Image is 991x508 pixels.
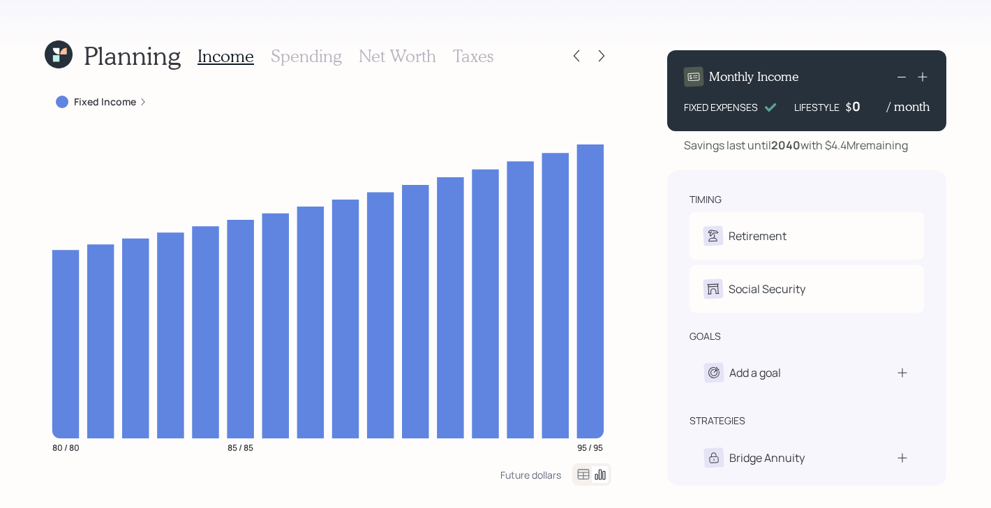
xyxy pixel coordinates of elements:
[690,414,745,428] div: strategies
[771,137,800,153] b: 2040
[887,99,930,114] h4: / month
[198,46,254,66] h3: Income
[684,100,758,114] div: FIXED EXPENSES
[845,99,852,114] h4: $
[577,441,603,453] tspan: 95 / 95
[500,468,561,481] div: Future dollars
[52,441,80,453] tspan: 80 / 80
[729,281,805,297] div: Social Security
[794,100,840,114] div: LIFESTYLE
[729,364,781,381] div: Add a goal
[359,46,436,66] h3: Net Worth
[729,449,805,466] div: Bridge Annuity
[228,441,253,453] tspan: 85 / 85
[709,69,799,84] h4: Monthly Income
[690,193,722,207] div: timing
[84,40,181,70] h1: Planning
[453,46,493,66] h3: Taxes
[852,98,887,114] div: 0
[690,329,721,343] div: goals
[74,95,136,109] label: Fixed Income
[729,227,787,244] div: Retirement
[684,137,908,154] div: Savings last until with $4.4M remaining
[271,46,342,66] h3: Spending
